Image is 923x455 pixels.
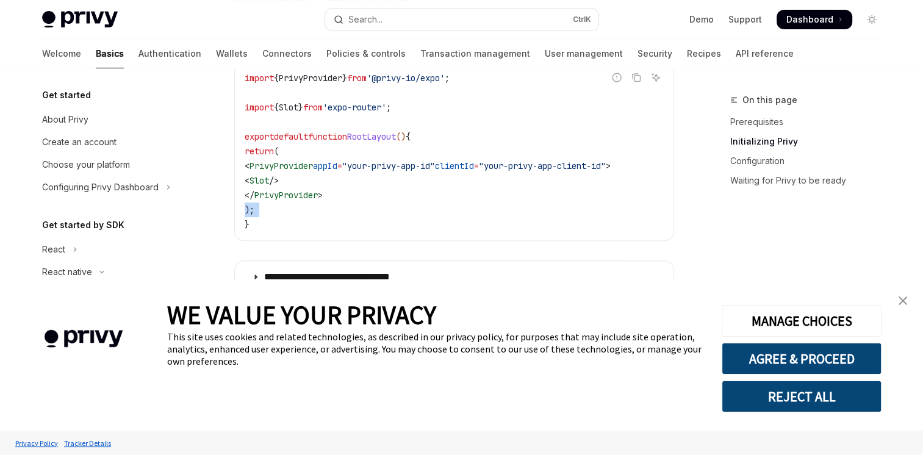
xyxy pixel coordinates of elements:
span: Dashboard [786,13,833,26]
a: Dashboard [777,10,852,29]
span: "your-privy-app-id" [342,160,435,171]
button: Toggle React native section [32,261,189,283]
div: Configuring Privy Dashboard [42,180,159,195]
a: Configuration [730,151,891,171]
span: from [303,102,323,113]
span: Ctrl K [573,15,591,24]
span: default [274,131,308,142]
span: < [245,175,250,186]
span: appId [313,160,337,171]
button: MANAGE CHOICES [722,305,882,337]
a: Wallets [216,39,248,68]
span: = [337,160,342,171]
span: import [245,73,274,84]
a: Initializing Privy [730,132,891,151]
span: ); [245,204,254,215]
div: Search... [348,12,382,27]
span: } [245,219,250,230]
span: () [396,131,406,142]
a: Create an account [32,131,189,153]
button: Ask AI [648,70,664,85]
span: { [274,73,279,84]
span: } [298,102,303,113]
a: User management [545,39,623,68]
span: return [245,146,274,157]
span: 'expo-router' [323,102,386,113]
button: REJECT ALL [722,381,882,412]
button: Toggle React section [32,238,189,260]
img: light logo [42,11,118,28]
a: Choose your platform [32,154,189,176]
div: React native [42,265,92,279]
a: Connectors [262,39,312,68]
span: < [245,160,250,171]
span: PrivyProvider [279,73,342,84]
span: function [308,131,347,142]
span: ; [386,102,391,113]
a: API reference [736,39,794,68]
a: About Privy [32,109,189,131]
span: = [474,160,479,171]
a: Demo [689,13,714,26]
div: This site uses cookies and related technologies, as described in our privacy policy, for purposes... [167,331,703,367]
span: } [342,73,347,84]
span: import [245,102,274,113]
img: company logo [18,312,149,365]
span: PrivyProvider [250,160,313,171]
span: WE VALUE YOUR PRIVACY [167,299,436,331]
span: > [318,190,323,201]
span: from [347,73,367,84]
a: close banner [891,288,915,313]
button: Report incorrect code [609,70,625,85]
span: </ [245,190,254,201]
span: export [245,131,274,142]
button: Toggle Configuring Privy Dashboard section [32,176,189,198]
img: close banner [899,296,907,305]
a: Prerequisites [730,112,891,132]
span: { [274,102,279,113]
a: Tracker Details [61,432,114,454]
a: Waiting for Privy to be ready [730,171,891,190]
a: Basics [96,39,124,68]
div: About Privy [42,112,88,127]
span: '@privy-io/expo' [367,73,445,84]
h5: Get started [42,88,91,102]
a: Support [728,13,762,26]
span: > [606,160,611,171]
span: "your-privy-app-client-id" [479,160,606,171]
span: ( [274,146,279,157]
button: Copy the contents from the code block [628,70,644,85]
div: React [42,242,65,257]
span: { [406,131,411,142]
h5: Get started by SDK [42,218,124,232]
div: Choose your platform [42,157,130,172]
a: Authentication [138,39,201,68]
span: RootLayout [347,131,396,142]
a: Privacy Policy [12,432,61,454]
span: ; [445,73,450,84]
a: Policies & controls [326,39,406,68]
span: On this page [742,93,797,107]
button: Toggle dark mode [862,10,882,29]
div: Create an account [42,135,117,149]
a: Security [637,39,672,68]
span: clientId [435,160,474,171]
span: Slot [250,175,269,186]
span: PrivyProvider [254,190,318,201]
a: Welcome [42,39,81,68]
a: Transaction management [420,39,530,68]
button: AGREE & PROCEED [722,343,882,374]
span: Slot [279,102,298,113]
span: /> [269,175,279,186]
button: Open search [325,9,598,30]
a: Recipes [687,39,721,68]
